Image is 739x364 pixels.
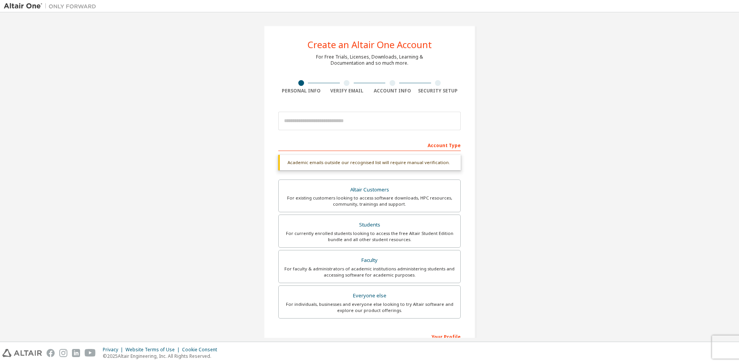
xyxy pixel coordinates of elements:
[283,220,456,230] div: Students
[283,266,456,278] div: For faculty & administrators of academic institutions administering students and accessing softwa...
[283,290,456,301] div: Everyone else
[369,88,415,94] div: Account Info
[308,40,432,49] div: Create an Altair One Account
[103,353,222,359] p: © 2025 Altair Engineering, Inc. All Rights Reserved.
[283,301,456,314] div: For individuals, businesses and everyone else looking to try Altair software and explore our prod...
[278,139,461,151] div: Account Type
[278,155,461,170] div: Academic emails outside our recognised list will require manual verification.
[182,347,222,353] div: Cookie Consent
[4,2,100,10] img: Altair One
[2,349,42,357] img: altair_logo.svg
[316,54,423,66] div: For Free Trials, Licenses, Downloads, Learning & Documentation and so much more.
[72,349,80,357] img: linkedin.svg
[283,230,456,243] div: For currently enrolled students looking to access the free Altair Student Edition bundle and all ...
[283,185,456,195] div: Altair Customers
[278,330,461,342] div: Your Profile
[283,195,456,207] div: For existing customers looking to access software downloads, HPC resources, community, trainings ...
[59,349,67,357] img: instagram.svg
[47,349,55,357] img: facebook.svg
[103,347,125,353] div: Privacy
[85,349,96,357] img: youtube.svg
[324,88,370,94] div: Verify Email
[283,255,456,266] div: Faculty
[278,88,324,94] div: Personal Info
[125,347,182,353] div: Website Terms of Use
[415,88,461,94] div: Security Setup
